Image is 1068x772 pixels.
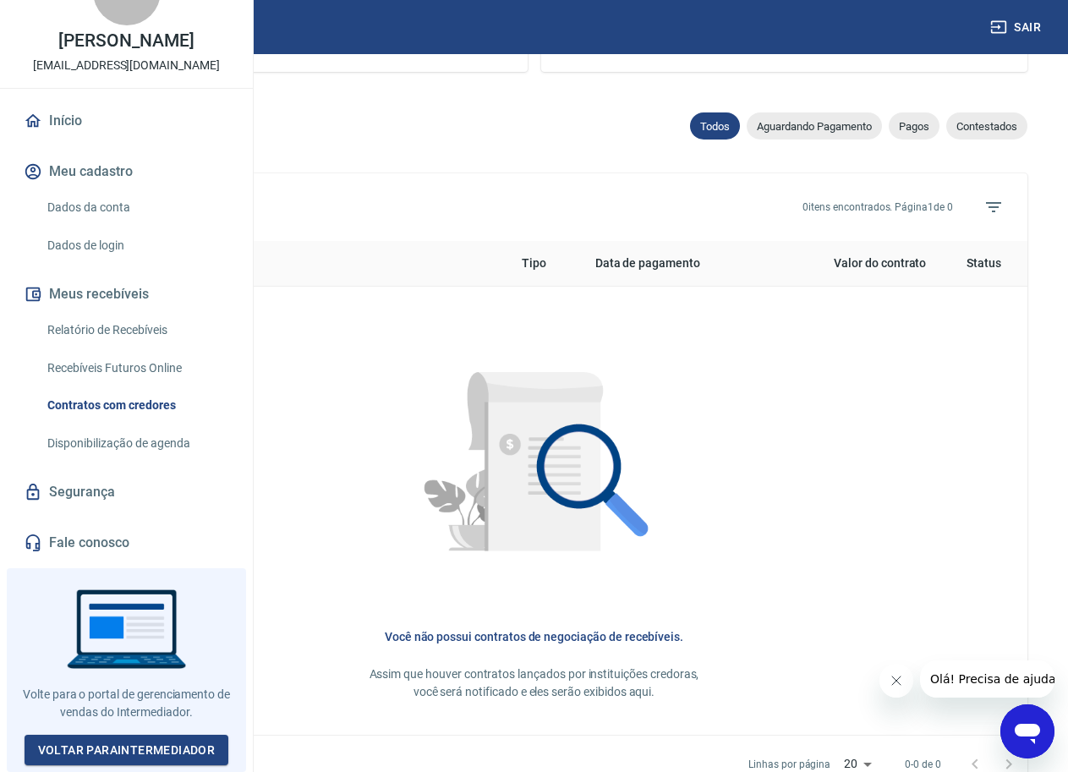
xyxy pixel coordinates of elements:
button: Meus recebíveis [20,276,233,313]
a: Segurança [20,474,233,511]
div: Pagos [889,112,939,140]
a: Dados de login [41,228,233,263]
a: Recebíveis Futuros Online [41,351,233,386]
span: Olá! Precisa de ajuda? [10,12,142,25]
span: Contestados [946,120,1027,133]
p: 0-0 de 0 [905,757,941,772]
h6: Você não possui contratos de negociação de recebíveis. [68,628,1000,645]
span: Pagos [889,120,939,133]
iframe: Botão para abrir a janela de mensagens [1000,704,1054,758]
span: Todos [690,120,740,133]
div: Contestados [946,112,1027,140]
a: Voltar paraIntermediador [25,735,229,766]
span: Filtros [973,187,1014,227]
a: Dados da conta [41,190,233,225]
button: Meu cadastro [20,153,233,190]
a: Fale conosco [20,524,233,561]
th: Tipo [508,241,582,287]
p: 0 itens encontrados. Página 1 de 0 [802,200,953,215]
p: [EMAIL_ADDRESS][DOMAIN_NAME] [33,57,220,74]
a: Relatório de Recebíveis [41,313,233,348]
p: [PERSON_NAME] [58,32,194,50]
iframe: Mensagem da empresa [920,660,1054,698]
div: Aguardando Pagamento [747,112,882,140]
a: Disponibilização de agenda [41,426,233,461]
th: Data de pagamento [582,241,770,287]
span: Assim que houver contratos lançados por instituições credoras, você será notificado e eles serão ... [370,667,699,698]
div: Todos [690,112,740,140]
th: Credor [163,241,508,287]
a: Início [20,102,233,140]
iframe: Fechar mensagem [879,664,913,698]
a: Contratos com credores [41,388,233,423]
p: Linhas por página [748,757,830,772]
button: Sair [987,12,1048,43]
th: Valor do contrato [770,241,939,287]
span: Aguardando Pagamento [747,120,882,133]
img: Nenhum item encontrado [381,314,688,621]
th: Status [939,241,1027,287]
